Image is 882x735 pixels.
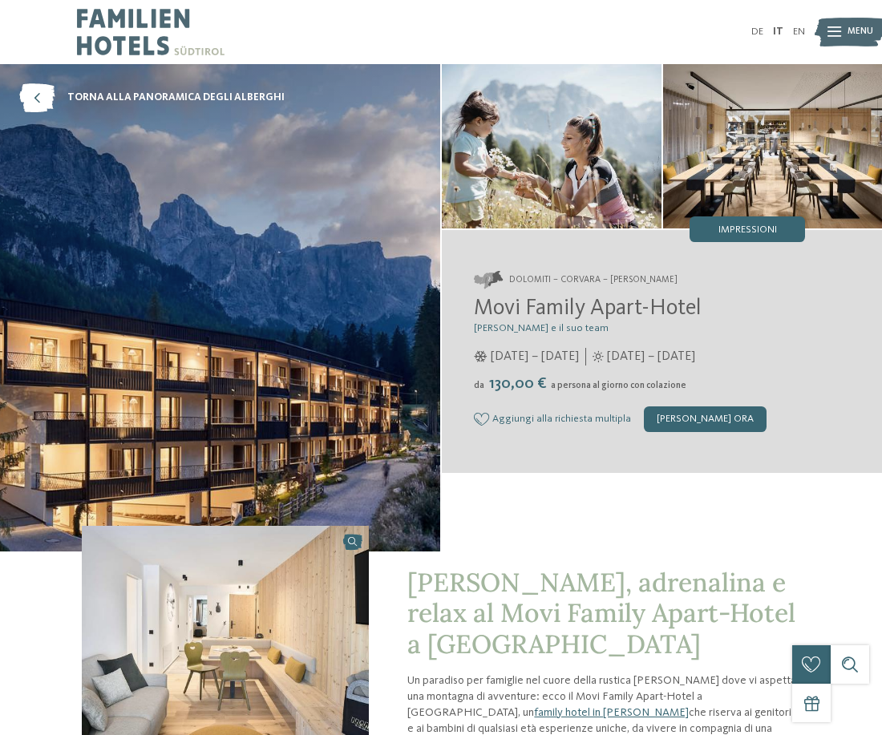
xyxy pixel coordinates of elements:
[644,406,767,432] div: [PERSON_NAME] ora
[492,414,631,425] span: Aggiungi alla richiesta multipla
[607,348,695,365] span: [DATE] – [DATE]
[491,348,579,365] span: [DATE] – [DATE]
[474,381,484,390] span: da
[19,83,285,112] a: torna alla panoramica degli alberghi
[551,381,686,390] span: a persona al giorno con colazione
[442,64,661,228] img: Una stupenda vacanza in famiglia a Corvara
[67,91,285,105] span: torna alla panoramica degli alberghi
[534,707,689,718] a: family hotel in [PERSON_NAME]
[486,376,549,392] span: 130,00 €
[793,26,805,37] a: EN
[407,566,795,660] span: [PERSON_NAME], adrenalina e relax al Movi Family Apart-Hotel a [GEOGRAPHIC_DATA]
[509,274,678,287] span: Dolomiti – Corvara – [PERSON_NAME]
[474,323,609,333] span: [PERSON_NAME] e il suo team
[474,351,488,362] i: Orari d'apertura inverno
[751,26,763,37] a: DE
[593,351,604,362] i: Orari d'apertura estate
[474,297,702,320] span: Movi Family Apart-Hotel
[718,225,777,236] span: Impressioni
[773,26,783,37] a: IT
[848,26,873,38] span: Menu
